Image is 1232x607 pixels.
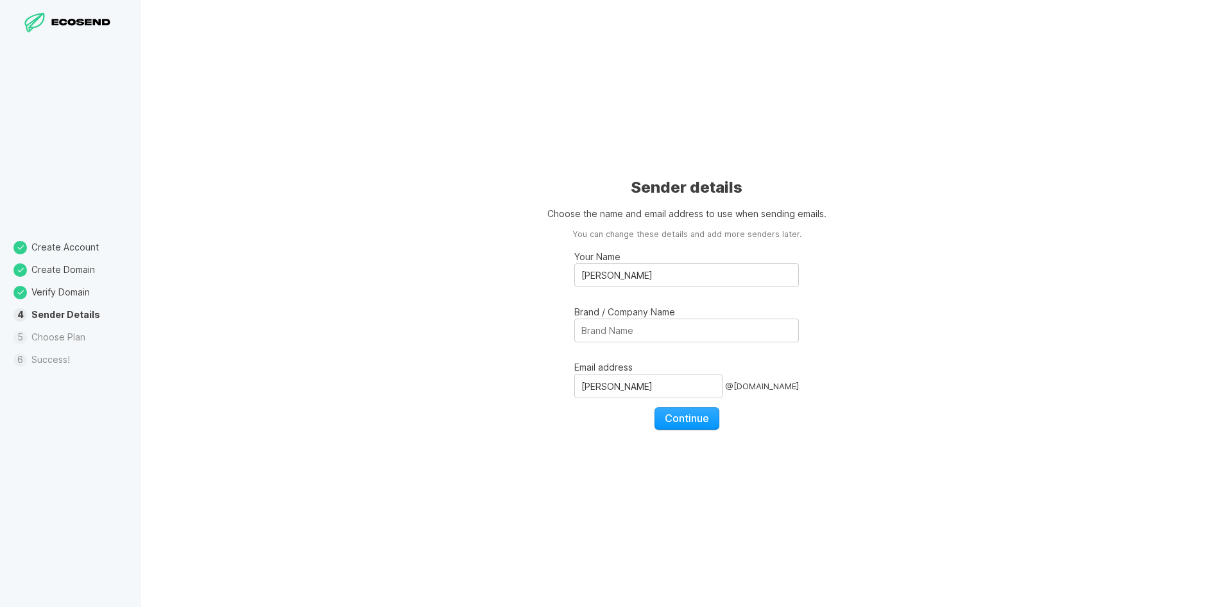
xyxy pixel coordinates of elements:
div: @ [DOMAIN_NAME] [725,374,799,398]
input: Your Name [574,263,799,287]
p: Your Name [574,250,799,263]
aside: You can change these details and add more senders later. [572,229,801,241]
button: Continue [654,407,719,429]
p: Email address [574,360,799,374]
h1: Sender details [631,177,742,198]
p: Brand / Company Name [574,305,799,319]
input: Email address@[DOMAIN_NAME] [574,374,723,398]
p: Choose the name and email address to use when sending emails. [547,207,826,220]
input: Brand / Company Name [574,319,799,342]
span: Continue [665,412,709,425]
